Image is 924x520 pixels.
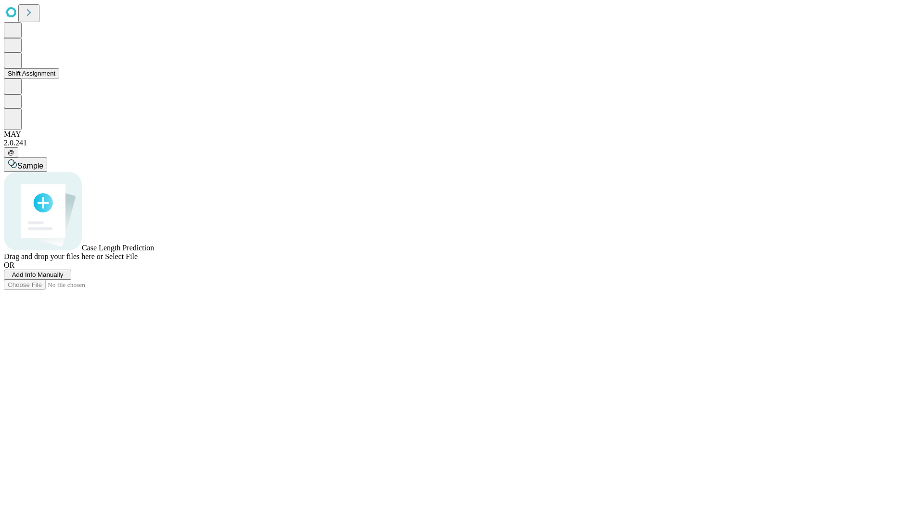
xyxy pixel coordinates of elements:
[105,252,138,260] span: Select File
[4,157,47,172] button: Sample
[12,271,64,278] span: Add Info Manually
[82,244,154,252] span: Case Length Prediction
[4,261,14,269] span: OR
[4,252,103,260] span: Drag and drop your files here or
[4,270,71,280] button: Add Info Manually
[4,147,18,157] button: @
[4,68,59,78] button: Shift Assignment
[8,149,14,156] span: @
[4,130,920,139] div: MAY
[4,139,920,147] div: 2.0.241
[17,162,43,170] span: Sample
